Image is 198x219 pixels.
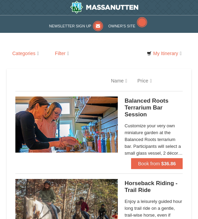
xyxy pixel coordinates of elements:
a: Owner's Site [108,24,147,28]
span: Customize your very own miniature garden at the Balanced Roots terrarium bar. Participants will s... [125,123,183,157]
a: Name [106,74,132,88]
a: Massanutten Resort [10,1,198,14]
a: Filter [49,48,74,59]
a: My Itinerary [142,48,186,59]
button: Book from $36.86 [131,158,183,169]
span: Book from [138,161,160,166]
a: Categories [7,48,44,59]
span: Owner's Site [108,24,135,28]
span: Newsletter Sign Up [49,24,91,28]
strong: $36.86 [161,161,176,166]
a: Newsletter Sign Up [49,24,103,28]
a: Price [132,74,157,88]
img: 18871151-30-393e4332.jpg [15,96,118,153]
h5: Horseback Riding - Trail Ride [125,180,183,194]
h5: Balanced Roots Terrarium Bar Session [125,98,183,118]
img: Massanutten Resort Logo [70,1,139,14]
